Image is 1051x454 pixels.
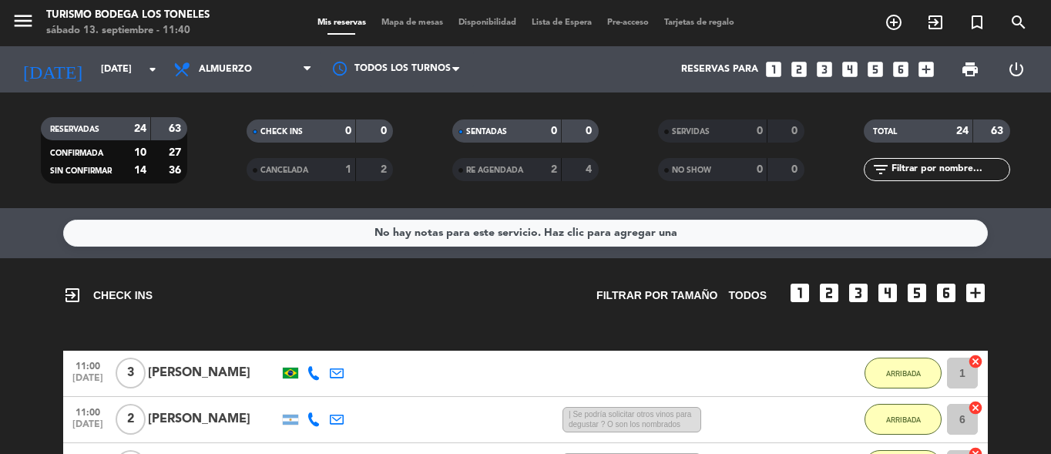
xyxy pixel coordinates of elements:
[926,13,945,32] i: exit_to_app
[681,64,758,75] span: Reservas para
[562,407,701,433] span: | Se podría solicitar otros vinos para degustar ? O son los nombrados
[871,160,890,179] i: filter_list
[934,281,959,305] i: looks_6
[846,281,871,305] i: looks_3
[134,123,146,134] strong: 24
[466,166,523,174] span: RE AGENDADA
[148,363,279,383] div: [PERSON_NAME]
[764,59,784,79] i: looks_one
[69,402,107,420] span: 11:00
[69,373,107,391] span: [DATE]
[586,126,595,136] strong: 0
[310,18,374,27] span: Mis reservas
[916,59,936,79] i: add_box
[116,404,146,435] span: 2
[50,126,99,133] span: RESERVADAS
[134,147,146,158] strong: 10
[993,46,1039,92] div: LOG OUT
[260,128,303,136] span: CHECK INS
[814,59,834,79] i: looks_3
[260,166,308,174] span: CANCELADA
[374,224,677,242] div: No hay notas para este servicio. Haz clic para agregar una
[12,9,35,32] i: menu
[169,165,184,176] strong: 36
[451,18,524,27] span: Disponibilidad
[551,126,557,136] strong: 0
[968,354,983,369] i: cancel
[596,287,717,304] span: Filtrar por tamaño
[891,59,911,79] i: looks_6
[46,23,210,39] div: sábado 13. septiembre - 11:40
[991,126,1006,136] strong: 63
[873,128,897,136] span: TOTAL
[961,60,979,79] span: print
[551,164,557,175] strong: 2
[886,415,921,424] span: ARRIBADA
[672,128,710,136] span: SERVIDAS
[1007,60,1026,79] i: power_settings_new
[890,161,1009,178] input: Filtrar por nombre...
[524,18,599,27] span: Lista de Espera
[791,164,801,175] strong: 0
[1009,13,1028,32] i: search
[599,18,656,27] span: Pre-acceso
[905,281,929,305] i: looks_5
[143,60,162,79] i: arrow_drop_down
[956,126,969,136] strong: 24
[46,8,210,23] div: Turismo Bodega Los Toneles
[63,286,153,304] span: CHECK INS
[345,164,351,175] strong: 1
[757,164,763,175] strong: 0
[968,400,983,415] i: cancel
[791,126,801,136] strong: 0
[116,358,146,388] span: 3
[875,281,900,305] i: looks_4
[381,126,390,136] strong: 0
[817,281,841,305] i: looks_two
[169,147,184,158] strong: 27
[63,286,82,304] i: exit_to_app
[757,126,763,136] strong: 0
[728,287,767,304] span: TODOS
[50,150,103,157] span: CONFIRMADA
[69,356,107,374] span: 11:00
[12,52,93,86] i: [DATE]
[886,369,921,378] span: ARRIBADA
[840,59,860,79] i: looks_4
[586,164,595,175] strong: 4
[50,167,112,175] span: SIN CONFIRMAR
[656,18,742,27] span: Tarjetas de regalo
[345,126,351,136] strong: 0
[381,164,390,175] strong: 2
[69,419,107,437] span: [DATE]
[885,13,903,32] i: add_circle_outline
[148,409,279,429] div: [PERSON_NAME]
[199,64,252,75] span: Almuerzo
[672,166,711,174] span: NO SHOW
[787,281,812,305] i: looks_one
[963,281,988,305] i: add_box
[374,18,451,27] span: Mapa de mesas
[865,59,885,79] i: looks_5
[466,128,507,136] span: SENTADAS
[134,165,146,176] strong: 14
[169,123,184,134] strong: 63
[789,59,809,79] i: looks_two
[968,13,986,32] i: turned_in_not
